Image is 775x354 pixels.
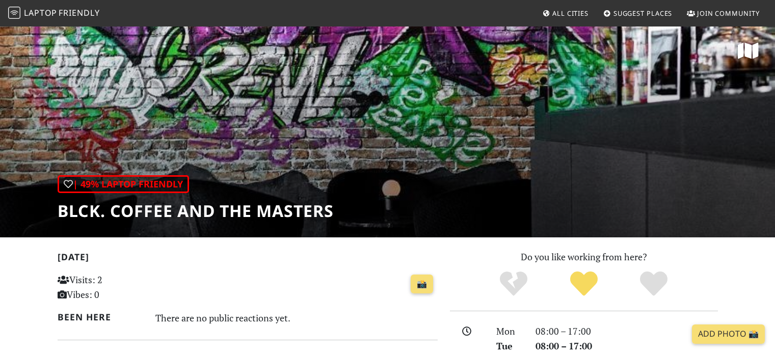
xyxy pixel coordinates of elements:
h2: [DATE] [58,252,438,266]
div: Definitely! [619,270,689,298]
h2: Been here [58,312,144,322]
div: 08:00 – 17:00 [529,324,724,339]
div: | 49% Laptop Friendly [58,175,189,193]
a: All Cities [538,4,593,22]
a: Add Photo 📸 [692,324,765,344]
div: Yes [549,270,619,298]
div: There are no public reactions yet. [155,310,438,326]
p: Do you like working from here? [450,250,718,264]
div: Tue [490,339,529,353]
span: Join Community [697,9,760,18]
span: Friendly [59,7,99,18]
p: Visits: 2 Vibes: 0 [58,273,176,302]
a: 📸 [411,275,433,294]
div: Mon [490,324,529,339]
div: No [478,270,549,298]
a: Join Community [683,4,764,22]
h1: BLCK. Coffee and The Masters [58,201,334,221]
a: Suggest Places [599,4,677,22]
span: Laptop [24,7,57,18]
span: All Cities [552,9,589,18]
div: 08:00 – 17:00 [529,339,724,353]
img: LaptopFriendly [8,7,20,19]
a: LaptopFriendly LaptopFriendly [8,5,100,22]
span: Suggest Places [613,9,673,18]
